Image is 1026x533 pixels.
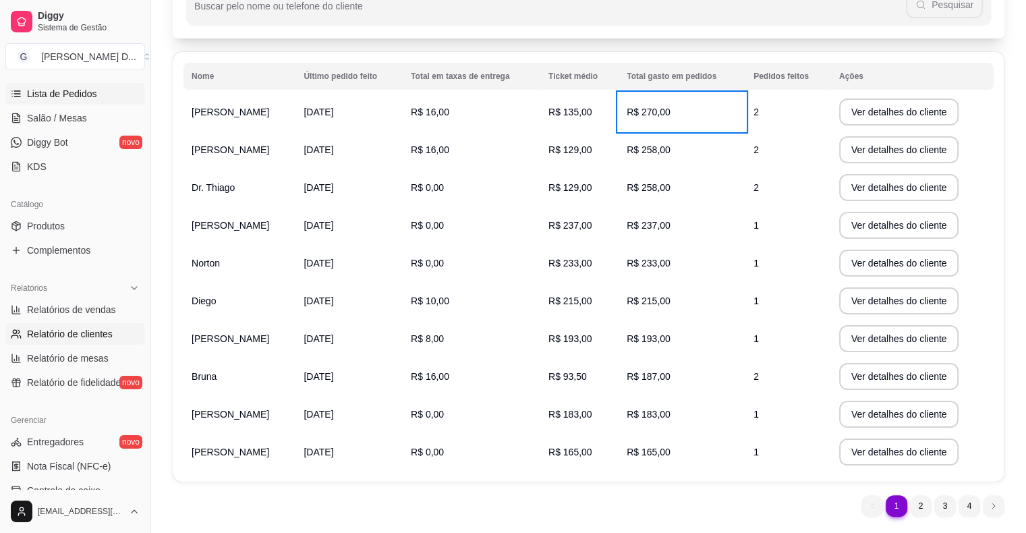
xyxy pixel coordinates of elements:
span: R$ 0,00 [411,220,444,231]
button: Ver detalhes do cliente [839,250,959,277]
span: R$ 237,00 [627,220,671,231]
a: Lista de Pedidos [5,83,145,105]
span: Dr. Thiago [192,182,235,193]
div: Catálogo [5,194,145,215]
span: [DATE] [304,144,333,155]
span: R$ 10,00 [411,296,449,306]
span: [DATE] [304,296,333,306]
nav: pagination navigation [855,488,1011,524]
span: R$ 0,00 [411,182,444,193]
span: Relatório de clientes [27,327,113,341]
button: Ver detalhes do cliente [839,363,959,390]
span: 2 [753,144,759,155]
th: Ticket médio [540,63,619,90]
input: Buscar pelo nome ou telefone do cliente [194,5,906,18]
span: 2 [753,107,759,117]
span: R$ 193,00 [548,333,592,344]
span: R$ 187,00 [627,371,671,382]
span: Relatório de fidelidade [27,376,121,389]
span: Bruna [192,371,217,382]
span: 1 [753,258,759,269]
span: [PERSON_NAME] [192,333,269,344]
span: Controle de caixa [27,484,101,497]
span: [DATE] [304,371,333,382]
li: pagination item 4 [959,495,980,517]
span: Salão / Mesas [27,111,87,125]
span: R$ 129,00 [548,144,592,155]
th: Pedidos feitos [745,63,831,90]
button: [EMAIL_ADDRESS][DOMAIN_NAME] [5,495,145,528]
span: 1 [753,296,759,306]
span: R$ 270,00 [627,107,671,117]
button: Ver detalhes do cliente [839,325,959,352]
span: R$ 0,00 [411,409,444,420]
button: Ver detalhes do cliente [839,136,959,163]
span: [PERSON_NAME] [192,409,269,420]
span: 1 [753,447,759,457]
span: Relatórios [11,283,47,293]
span: R$ 183,00 [627,409,671,420]
a: KDS [5,156,145,177]
span: R$ 215,00 [548,296,592,306]
th: Nome [183,63,295,90]
li: next page button [983,495,1004,517]
div: [PERSON_NAME] D ... [41,50,136,63]
span: R$ 165,00 [548,447,592,457]
span: [DATE] [304,258,333,269]
span: [DATE] [304,333,333,344]
span: R$ 258,00 [627,144,671,155]
span: [PERSON_NAME] [192,220,269,231]
span: R$ 16,00 [411,107,449,117]
button: Ver detalhes do cliente [839,174,959,201]
span: [EMAIL_ADDRESS][DOMAIN_NAME] [38,506,123,517]
a: Relatório de fidelidadenovo [5,372,145,393]
th: Total em taxas de entrega [403,63,540,90]
button: Ver detalhes do cliente [839,287,959,314]
span: Relatório de mesas [27,352,109,365]
span: R$ 0,00 [411,447,444,457]
span: Norton [192,258,220,269]
span: Complementos [27,244,90,257]
span: 2 [753,371,759,382]
a: DiggySistema de Gestão [5,5,145,38]
th: Último pedido feito [295,63,403,90]
span: R$ 93,50 [548,371,587,382]
span: R$ 8,00 [411,333,444,344]
span: Sistema de Gestão [38,22,140,33]
span: Produtos [27,219,65,233]
span: R$ 237,00 [548,220,592,231]
button: Ver detalhes do cliente [839,401,959,428]
span: R$ 258,00 [627,182,671,193]
a: Nota Fiscal (NFC-e) [5,455,145,477]
a: Salão / Mesas [5,107,145,129]
span: R$ 165,00 [627,447,671,457]
a: Relatório de clientes [5,323,145,345]
button: Select a team [5,43,145,70]
span: [PERSON_NAME] [192,144,269,155]
a: Relatório de mesas [5,347,145,369]
span: R$ 183,00 [548,409,592,420]
span: [DATE] [304,182,333,193]
span: R$ 16,00 [411,371,449,382]
span: [DATE] [304,220,333,231]
span: Diggy [38,10,140,22]
span: 1 [753,220,759,231]
span: Nota Fiscal (NFC-e) [27,459,111,473]
span: G [17,50,30,63]
a: Relatórios de vendas [5,299,145,320]
span: [PERSON_NAME] [192,107,269,117]
span: R$ 193,00 [627,333,671,344]
span: R$ 16,00 [411,144,449,155]
span: 1 [753,409,759,420]
span: 2 [753,182,759,193]
span: [DATE] [304,107,333,117]
span: R$ 135,00 [548,107,592,117]
a: Produtos [5,215,145,237]
span: R$ 0,00 [411,258,444,269]
div: Gerenciar [5,410,145,431]
span: Diggy Bot [27,136,68,149]
th: Total gasto em pedidos [619,63,745,90]
a: Complementos [5,240,145,261]
a: Controle de caixa [5,480,145,501]
a: Entregadoresnovo [5,431,145,453]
